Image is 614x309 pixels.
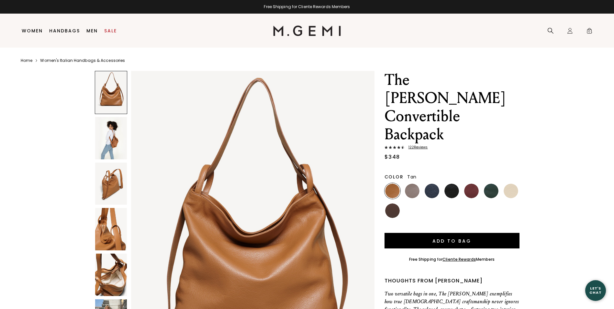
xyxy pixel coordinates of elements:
[273,26,341,36] img: M.Gemi
[385,153,400,161] div: $348
[95,163,127,205] img: The Laura Convertible Backpack
[95,117,127,159] img: The Laura Convertible Backpack
[40,58,125,63] a: Women's Italian Handbags & Accessories
[405,145,428,149] span: 122 Review s
[49,28,80,33] a: Handbags
[95,208,127,250] img: The Laura Convertible Backpack
[405,184,419,198] img: Warm Gray
[585,286,606,294] div: Let's Chat
[104,28,117,33] a: Sale
[444,184,459,198] img: Black
[504,184,518,198] img: Ecru
[484,184,498,198] img: Dark Green
[586,29,593,35] span: 0
[86,28,98,33] a: Men
[95,254,127,296] img: The Laura Convertible Backpack
[409,257,495,262] div: Free Shipping for Members
[442,257,476,262] a: Cliente Rewards
[385,203,400,218] img: Chocolate
[21,58,32,63] a: Home
[385,174,404,179] h2: Color
[385,233,519,248] button: Add to Bag
[425,184,439,198] img: Navy
[385,71,519,143] h1: The [PERSON_NAME] Convertible Backpack
[464,184,479,198] img: Dark Burgundy
[385,145,519,151] a: 122Reviews
[407,174,416,180] span: Tan
[385,184,400,198] img: Tan
[22,28,43,33] a: Women
[385,277,519,285] div: Thoughts from [PERSON_NAME]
